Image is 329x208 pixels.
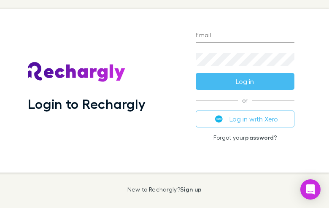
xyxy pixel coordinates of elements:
[196,111,294,127] button: Log in with Xero
[245,134,274,141] a: password
[215,115,223,123] img: Xero's logo
[28,96,146,112] h1: Login to Rechargly
[28,62,126,82] img: Rechargly's Logo
[180,186,202,193] a: Sign up
[196,134,294,141] p: Forgot your ?
[196,73,294,90] button: Log in
[127,186,202,193] p: New to Rechargly?
[300,179,321,200] div: Open Intercom Messenger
